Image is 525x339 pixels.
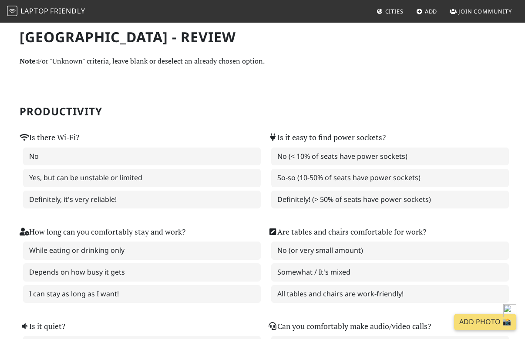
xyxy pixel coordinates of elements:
[20,105,505,118] h2: Productivity
[385,7,404,15] span: Cities
[20,56,505,67] p: For "Unknown" criteria, leave blank or deselect an already chosen option.
[23,169,261,187] label: Yes, but can be unstable or limited
[20,56,38,66] strong: Note:
[20,320,65,332] label: Is it quiet?
[23,263,261,282] label: Depends on how busy it gets
[20,6,49,16] span: Laptop
[268,320,431,332] label: Can you comfortably make audio/video calls?
[454,314,516,330] a: Add Photo 📸
[23,191,261,209] label: Definitely, it's very reliable!
[425,7,437,15] span: Add
[373,3,407,19] a: Cities
[50,6,85,16] span: Friendly
[20,131,79,144] label: Is there Wi-Fi?
[271,242,509,260] label: No (or very small amount)
[23,285,261,303] label: I can stay as long as I want!
[271,263,509,282] label: Somewhat / It's mixed
[7,4,85,19] a: LaptopFriendly LaptopFriendly
[7,6,17,16] img: LaptopFriendly
[20,226,185,238] label: How long can you comfortably stay and work?
[268,131,386,144] label: Is it easy to find power sockets?
[23,242,261,260] label: While eating or drinking only
[458,7,512,15] span: Join Community
[271,169,509,187] label: So-so (10-50% of seats have power sockets)
[271,148,509,166] label: No (< 10% of seats have power sockets)
[271,285,509,303] label: All tables and chairs are work-friendly!
[23,148,261,166] label: No
[446,3,515,19] a: Join Community
[413,3,441,19] a: Add
[271,191,509,209] label: Definitely! (> 50% of seats have power sockets)
[20,29,505,45] h1: [GEOGRAPHIC_DATA] - Review
[268,226,426,238] label: Are tables and chairs comfortable for work?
